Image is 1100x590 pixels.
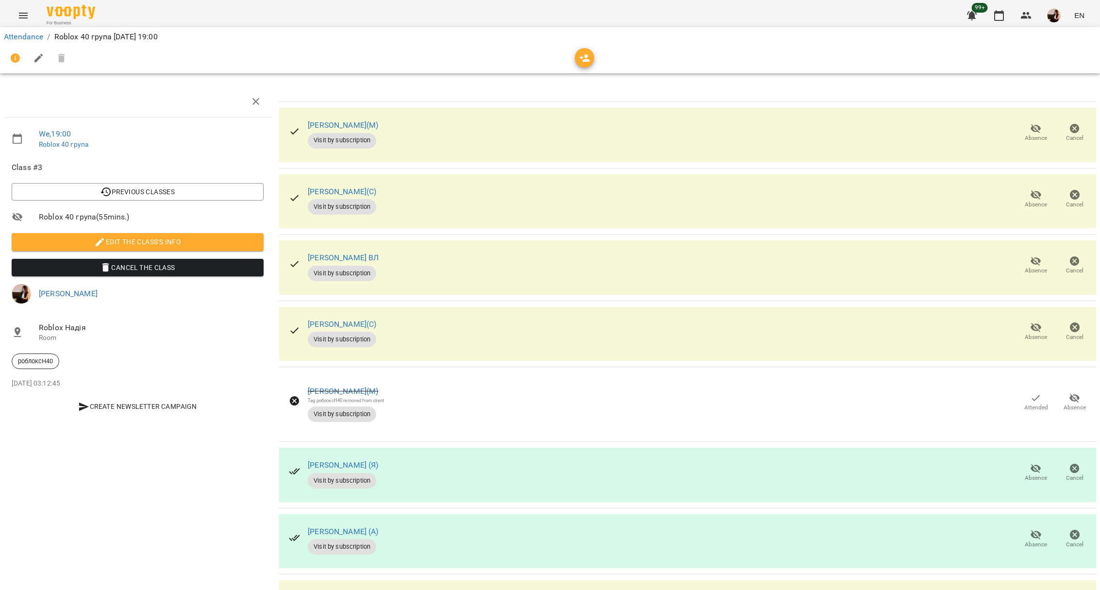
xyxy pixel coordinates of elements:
span: Cancel [1066,474,1083,482]
a: Roblox 40 група [39,140,88,148]
button: Absence [1017,252,1055,279]
span: Create Newsletter Campaign [16,401,260,412]
span: роблоксН40 [12,357,59,366]
span: Absence [1025,333,1047,341]
li: / [47,31,50,43]
button: Edit the class's Info [12,233,264,251]
button: Cancel [1055,185,1094,213]
span: Absence [1025,267,1047,275]
button: Absence [1017,185,1055,213]
div: Tag роблоксН40 removed from client [308,397,384,404]
span: Edit the class's Info [19,236,256,248]
span: Previous Classes [19,186,256,198]
button: Cancel [1055,526,1094,553]
span: Cancel [1066,134,1083,142]
span: For Business [47,20,95,26]
span: Visit by subscription [308,335,376,344]
span: Cancel [1066,267,1083,275]
button: Cancel [1055,119,1094,147]
button: Absence [1017,526,1055,553]
a: [PERSON_NAME](М) [308,387,378,396]
button: Absence [1017,459,1055,487]
span: Absence [1025,201,1047,209]
span: Visit by subscription [308,476,376,485]
span: Roblox 40 група ( 55 mins. ) [39,211,264,223]
button: Absence [1055,389,1094,416]
a: [PERSON_NAME] [39,289,98,298]
span: Roblox Надія [39,322,264,334]
img: f1c8304d7b699b11ef2dd1d838014dff.jpg [12,284,31,303]
a: [PERSON_NAME](С) [308,187,376,196]
span: Visit by subscription [308,136,376,145]
button: EN [1070,6,1088,24]
p: Roblox 40 група [DATE] 19:00 [54,31,158,43]
span: Cancel [1066,540,1083,549]
div: роблоксН40 [12,354,59,369]
p: Room [39,333,264,343]
button: Create Newsletter Campaign [12,398,264,415]
a: Attendance [4,32,43,41]
a: [PERSON_NAME] (Я) [308,460,379,470]
button: Absence [1017,319,1055,346]
button: Absence [1017,119,1055,147]
img: Voopty Logo [47,5,95,19]
button: Cancel [1055,319,1094,346]
nav: breadcrumb [4,31,1096,43]
a: [PERSON_NAME] ВЛ [308,253,379,262]
a: [PERSON_NAME](С) [308,320,376,329]
span: Visit by subscription [308,410,376,419]
span: 99+ [972,3,988,13]
span: Attended [1024,404,1048,412]
button: Attended [1017,389,1055,416]
button: Cancel [1055,252,1094,279]
p: [DATE] 03:12:45 [12,379,264,388]
button: Cancel the class [12,259,264,276]
span: Absence [1064,404,1086,412]
button: Cancel [1055,459,1094,487]
span: Absence [1025,540,1047,549]
button: Menu [12,4,35,27]
span: EN [1074,10,1084,20]
span: Absence [1025,474,1047,482]
span: Visit by subscription [308,269,376,278]
span: Absence [1025,134,1047,142]
a: [PERSON_NAME](М) [308,120,378,130]
img: f1c8304d7b699b11ef2dd1d838014dff.jpg [1047,9,1061,22]
span: Cancel the class [19,262,256,273]
a: We , 19:00 [39,129,71,138]
span: Cancel [1066,201,1083,209]
span: Visit by subscription [308,202,376,211]
button: Previous Classes [12,183,264,201]
span: Visit by subscription [308,542,376,551]
span: Cancel [1066,333,1083,341]
span: Class #3 [12,162,264,173]
a: [PERSON_NAME] (А) [308,527,379,536]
